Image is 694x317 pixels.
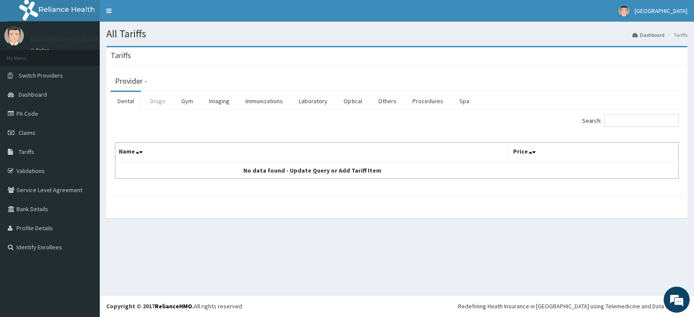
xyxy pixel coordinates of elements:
div: Redefining Heath Insurance in [GEOGRAPHIC_DATA] using Telemedicine and Data Science! [458,302,687,310]
img: User Image [619,6,629,16]
a: Online [30,47,51,53]
strong: Copyright © 2017 . [106,302,194,310]
p: [GEOGRAPHIC_DATA] [30,35,102,43]
h3: Provider - [115,77,147,85]
a: Dental [111,92,141,110]
a: Others [371,92,403,110]
a: Optical [337,92,369,110]
footer: All rights reserved. [100,295,694,317]
a: Gym [174,92,200,110]
span: Tariffs [19,148,34,156]
span: Switch Providers [19,72,63,79]
a: Spa [452,92,476,110]
a: Procedures [406,92,450,110]
span: [GEOGRAPHIC_DATA] [635,7,687,15]
th: Price [510,143,679,163]
td: No data found - Update Query or Add Tariff Item [115,162,510,179]
span: Dashboard [19,91,47,98]
a: Immunizations [239,92,290,110]
th: Name [115,143,510,163]
img: User Image [4,26,24,46]
a: Drugs [143,92,172,110]
input: Search: [604,114,679,127]
label: Search: [582,114,679,127]
a: Dashboard [632,31,665,39]
a: RelianceHMO [155,302,192,310]
h3: Tariffs [111,52,131,59]
span: Claims [19,129,36,137]
a: Imaging [202,92,236,110]
a: Laboratory [292,92,334,110]
h1: All Tariffs [106,28,687,39]
li: Tariffs [665,31,687,39]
